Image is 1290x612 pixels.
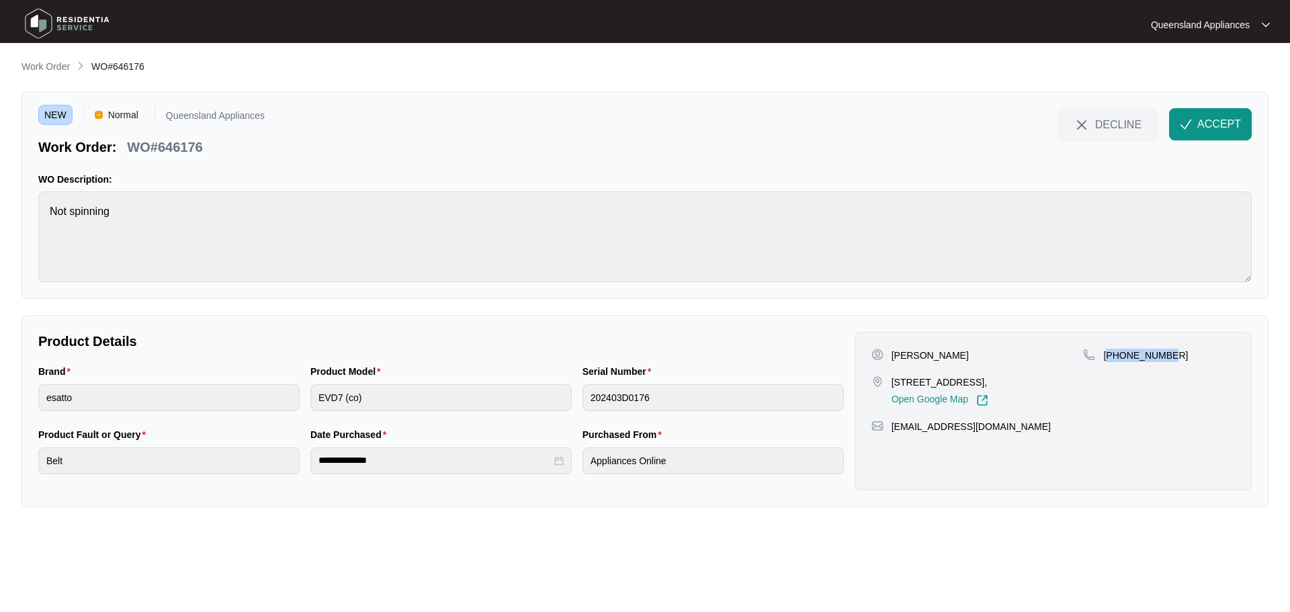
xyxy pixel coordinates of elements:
[310,428,392,441] label: Date Purchased
[91,61,144,72] span: WO#646176
[1057,108,1158,140] button: close-IconDECLINE
[871,349,884,361] img: user-pin
[871,420,884,432] img: map-pin
[21,60,70,73] p: Work Order
[583,428,667,441] label: Purchased From
[310,365,386,378] label: Product Model
[583,384,844,411] input: Serial Number
[1262,21,1270,28] img: dropdown arrow
[19,60,73,75] a: Work Order
[166,111,265,125] p: Queensland Appliances
[127,138,202,157] p: WO#646176
[1083,349,1095,361] img: map-pin
[1151,18,1250,32] p: Queensland Appliances
[38,332,844,351] p: Product Details
[20,3,114,44] img: residentia service logo
[75,60,86,71] img: chevron-right
[1103,349,1188,362] p: [PHONE_NUMBER]
[38,173,1252,186] p: WO Description:
[892,420,1051,433] p: [EMAIL_ADDRESS][DOMAIN_NAME]
[318,453,552,468] input: Date Purchased
[1180,118,1192,130] img: check-Icon
[1095,117,1142,132] span: DECLINE
[38,191,1252,282] textarea: Not spinning
[310,384,572,411] input: Product Model
[38,447,300,474] input: Product Fault or Query
[871,376,884,388] img: map-pin
[583,365,656,378] label: Serial Number
[1074,117,1090,133] img: close-Icon
[38,105,73,125] span: NEW
[583,447,844,474] input: Purchased From
[38,365,76,378] label: Brand
[976,394,988,406] img: Link-External
[38,384,300,411] input: Brand
[103,105,144,125] span: Normal
[38,428,151,441] label: Product Fault or Query
[38,138,116,157] p: Work Order:
[1197,116,1241,132] span: ACCEPT
[1169,108,1252,140] button: check-IconACCEPT
[95,111,103,119] img: Vercel Logo
[892,349,969,362] p: [PERSON_NAME]
[892,394,988,406] a: Open Google Map
[892,376,988,389] p: [STREET_ADDRESS],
